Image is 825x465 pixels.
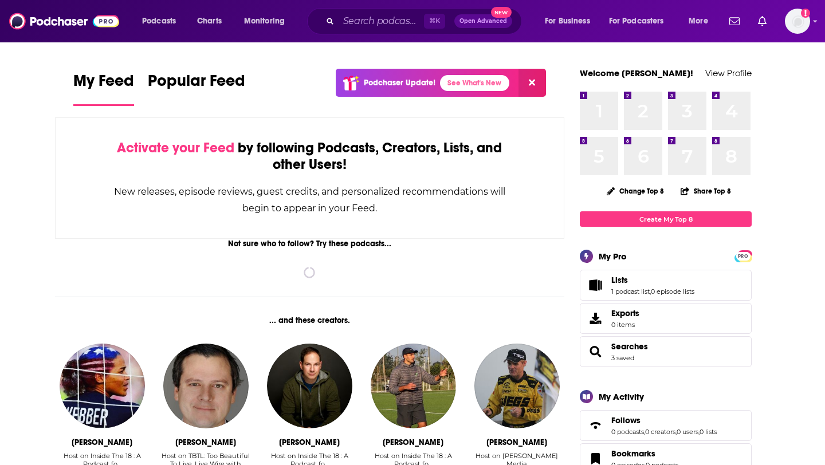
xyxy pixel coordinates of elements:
a: Create My Top 8 [580,211,752,227]
div: New releases, episode reviews, guest credits, and personalized recommendations will begin to appe... [113,183,506,216]
div: Omar Zeenni [383,438,443,447]
a: Lists [611,275,694,285]
div: My Pro [599,251,627,262]
a: Show notifications dropdown [725,11,744,31]
span: Open Advanced [459,18,507,24]
a: My Feed [73,71,134,106]
div: ... and these creators. [55,316,564,325]
a: 0 users [677,428,698,436]
span: Activate your Feed [117,139,234,156]
a: Show notifications dropdown [753,11,771,31]
span: Follows [611,415,641,425]
a: 3 saved [611,354,634,362]
span: ⌘ K [424,14,445,29]
button: open menu [602,12,681,30]
a: Searches [611,341,648,352]
span: My Feed [73,71,134,97]
button: open menu [236,12,300,30]
div: Kenny Wallace [486,438,547,447]
a: Charts [190,12,229,30]
a: Follows [584,417,607,434]
span: 0 items [611,321,639,329]
img: Kenny Wallace [474,344,559,428]
div: Saskia Webber [72,438,132,447]
span: , [675,428,677,436]
span: Lists [580,270,752,301]
span: Lists [611,275,628,285]
span: Logged in as elliesachs09 [785,9,810,34]
span: Bookmarks [611,448,655,459]
span: Charts [197,13,222,29]
button: Show profile menu [785,9,810,34]
span: , [698,428,700,436]
button: Open AdvancedNew [454,14,512,28]
span: , [644,428,645,436]
span: Exports [611,308,639,318]
div: My Activity [599,391,644,402]
a: 0 episode lists [651,287,694,295]
img: Michael Magid [267,344,352,428]
div: by following Podcasts, Creators, Lists, and other Users! [113,140,506,173]
span: PRO [736,252,750,261]
span: Searches [580,336,752,367]
a: Lists [584,277,607,293]
img: Podchaser - Follow, Share and Rate Podcasts [9,10,119,32]
a: See What's New [440,75,509,91]
button: open menu [681,12,722,30]
button: Change Top 8 [600,184,671,198]
img: Saskia Webber [60,344,144,428]
img: Omar Zeenni [371,344,455,428]
svg: Add a profile image [801,9,810,18]
a: Popular Feed [148,71,245,106]
a: 1 podcast list [611,287,650,295]
a: Searches [584,344,607,360]
a: Exports [580,303,752,334]
span: , [650,287,651,295]
span: Exports [584,310,607,326]
span: Podcasts [142,13,176,29]
span: More [689,13,708,29]
span: Follows [580,410,752,441]
button: open menu [537,12,604,30]
span: For Business [545,13,590,29]
input: Search podcasts, credits, & more... [339,12,424,30]
a: PRO [736,251,750,260]
a: 0 podcasts [611,428,644,436]
a: Welcome [PERSON_NAME]! [580,68,693,78]
p: Podchaser Update! [364,78,435,88]
div: Michael Magid [279,438,340,447]
a: 0 lists [700,428,717,436]
a: Bookmarks [611,448,678,459]
a: Follows [611,415,717,425]
a: View Profile [705,68,752,78]
span: New [491,7,512,18]
button: Share Top 8 [680,180,732,202]
img: Luke Burbank [163,344,248,428]
div: Luke Burbank [175,438,236,447]
span: For Podcasters [609,13,664,29]
a: 0 creators [645,428,675,436]
button: open menu [134,12,191,30]
span: Monitoring [244,13,285,29]
div: Not sure who to follow? Try these podcasts... [55,239,564,249]
span: Popular Feed [148,71,245,97]
img: User Profile [785,9,810,34]
div: Search podcasts, credits, & more... [318,8,533,34]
